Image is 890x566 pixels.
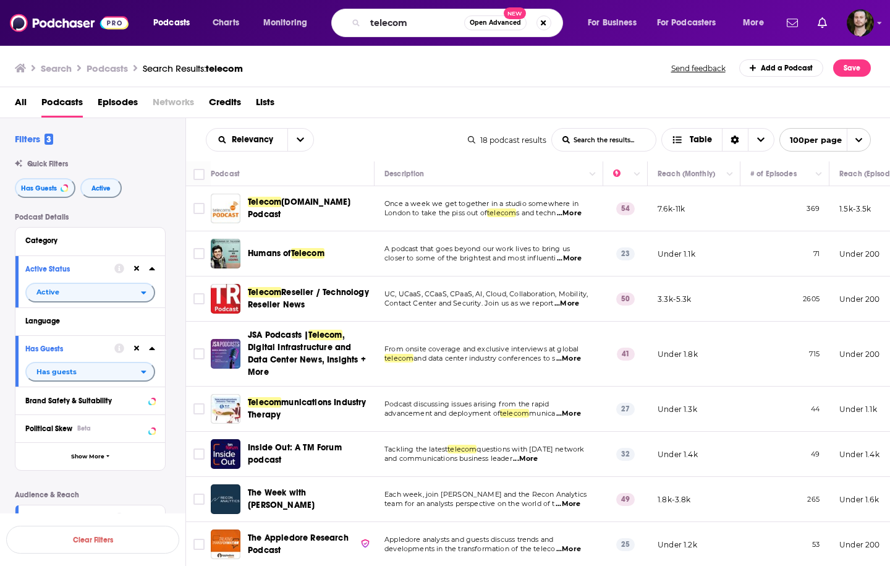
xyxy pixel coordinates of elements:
[206,135,287,144] button: open menu
[649,13,734,33] button: open menu
[25,510,114,526] button: Power Score™
[616,448,635,460] p: 32
[193,248,205,259] span: Toggle select row
[833,59,871,77] button: Save
[743,14,764,32] span: More
[813,12,832,33] a: Show notifications dropdown
[206,128,314,152] h2: Choose List sort
[98,92,138,118] a: Episodes
[556,544,581,554] span: ...More
[667,63,729,74] button: Send feedback
[15,213,166,221] p: Podcast Details
[616,403,635,415] p: 27
[21,185,57,192] span: Has Guests
[529,409,555,418] span: munica
[25,261,114,277] button: Active Status
[153,14,190,32] span: Podcasts
[15,491,166,499] p: Audience & Reach
[25,345,106,353] div: Has Guests
[143,62,243,74] div: Search Results:
[803,294,820,304] p: 2605
[384,354,413,362] span: telecom
[658,449,698,460] p: Under 1.4k
[71,453,104,460] span: Show More
[658,349,698,359] p: Under 1.8k
[722,129,748,151] div: Sort Direction
[248,532,370,557] a: The Appledore Research Podcast
[616,247,635,260] p: 23
[193,293,205,304] span: Toggle select row
[470,20,521,26] span: Open Advanced
[25,362,155,382] button: open menu
[812,540,820,550] p: 53
[811,450,820,460] p: 49
[658,166,715,181] div: Reach (Monthly)
[384,499,555,508] span: team for an analysts perspective on the world of t
[91,185,111,192] span: Active
[211,394,240,424] a: Telecommunications Industry Therapy
[384,208,487,217] span: London to take the piss out of
[193,448,205,460] span: Toggle select row
[80,178,122,198] button: Active
[630,167,645,182] button: Column Actions
[25,392,155,408] button: Brand Safety & Suitability
[585,167,600,182] button: Column Actions
[557,254,582,264] span: ...More
[556,499,580,509] span: ...More
[248,248,291,259] span: Humans of
[211,530,240,559] img: The Appledore Research Podcast
[248,442,342,465] span: Inside Out: A TM Forum podcast
[809,349,820,359] p: 715
[256,92,274,118] a: Lists
[287,129,313,151] button: open menu
[248,197,281,207] span: Telecom
[468,135,546,145] div: 18 podcast results
[41,92,83,118] a: Podcasts
[384,490,587,499] span: Each week, join [PERSON_NAME] and the Recon Analytics
[780,131,842,150] span: 100 per page
[847,9,874,36] img: User Profile
[556,409,581,419] span: ...More
[41,62,72,74] h3: Search
[779,128,871,152] button: open menu
[360,538,370,549] img: verified Badge
[658,249,695,259] p: Under 1.1k
[556,354,581,364] span: ...More
[248,287,369,310] span: Reseller / Technology Reseller News
[657,14,716,32] span: For Podcasters
[248,487,315,510] span: The Week with [PERSON_NAME]
[750,166,797,181] div: # of Episodes
[723,167,737,182] button: Column Actions
[15,92,27,118] a: All
[211,439,240,469] img: Inside Out: A TM Forum podcast
[211,484,240,514] img: The Week with Roger
[6,526,179,554] button: Clear Filters
[205,13,247,33] a: Charts
[206,62,243,74] span: telecom
[193,494,205,505] span: Toggle select row
[291,248,324,259] span: Telecom
[248,397,281,408] span: Telecom
[248,330,308,340] span: JSA Podcasts |
[211,284,240,314] img: Telecom Reseller / Technology Reseller News
[211,239,240,268] a: Humans of Telecom
[384,244,570,253] span: A podcast that goes beyond our work lives to bring us
[613,166,630,181] div: Power Score
[384,454,512,463] span: and communications business leader
[25,313,155,328] button: Language
[579,13,652,33] button: open menu
[384,299,553,307] span: Contact Center and Security. Join us as we report
[839,539,880,550] p: Under 200
[211,194,240,223] img: Telecoms.com Podcast
[734,13,779,33] button: open menu
[384,166,424,181] div: Description
[27,160,68,168] span: Quick Filters
[839,404,877,414] p: Under 1.1k
[10,11,129,35] img: Podchaser - Follow, Share and Rate Podcasts
[248,196,370,221] a: Telecom[DOMAIN_NAME] Podcast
